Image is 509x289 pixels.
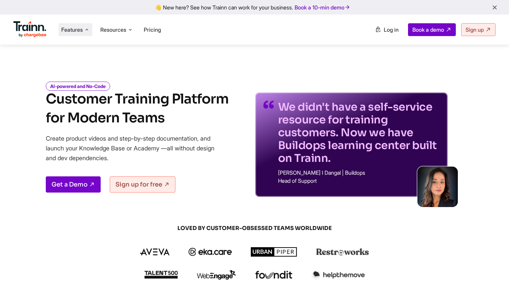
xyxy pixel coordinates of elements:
[278,100,440,165] p: We didn't have a self-service resource for training customers. Now we have Buildops learning cent...
[408,23,456,36] a: Book a demo
[140,249,170,255] img: aveva logo
[384,26,399,33] span: Log in
[278,178,440,183] p: Head of Support
[189,248,232,256] img: ekacare logo
[93,225,416,232] span: LOVED BY CUSTOMER-OBSESSED TEAMS WORLDWIDE
[371,24,403,36] a: Log in
[46,82,110,91] i: AI-powered and No-Code
[46,90,229,127] h1: Customer Training Platform for Modern Teams
[417,167,458,207] img: sabina-buildops.d2e8138.png
[46,176,101,193] a: Get a Demo
[4,4,505,10] div: 👋 New here? See how Trainn can work for your business.
[316,248,369,256] img: restroworks logo
[293,3,352,12] a: Book a 10-min demo
[61,26,83,33] span: Features
[475,257,509,289] iframe: Chat Widget
[144,26,161,33] a: Pricing
[13,21,46,37] img: Trainn Logo
[251,247,297,257] img: urbanpiper logo
[144,270,178,279] img: talent500 logo
[100,26,126,33] span: Resources
[311,270,365,280] img: helpthemove logo
[278,170,440,175] p: [PERSON_NAME] I Dangal | Buildops
[466,26,484,33] span: Sign up
[46,134,224,163] p: Create product videos and step-by-step documentation, and launch your Knowledge Base or Academy —...
[412,26,444,33] span: Book a demo
[255,271,293,279] img: foundit logo
[197,270,236,280] img: webengage logo
[110,176,175,193] a: Sign up for free
[461,23,496,36] a: Sign up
